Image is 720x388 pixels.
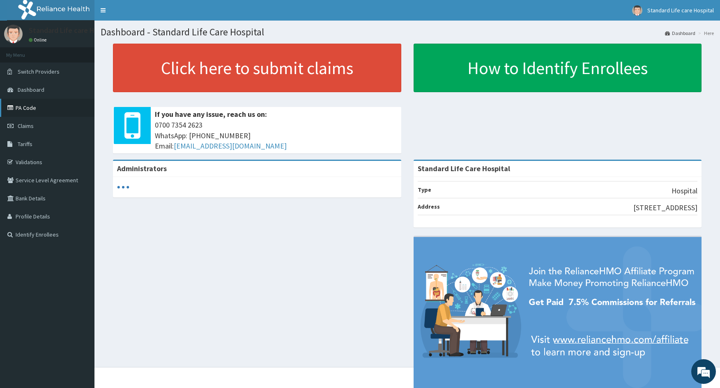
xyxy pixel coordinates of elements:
[29,37,48,43] a: Online
[414,237,702,388] img: provider-team-banner.png
[633,202,697,213] p: [STREET_ADDRESS]
[113,44,401,92] a: Click here to submit claims
[174,141,287,151] a: [EMAIL_ADDRESS][DOMAIN_NAME]
[418,186,431,193] b: Type
[418,164,510,173] strong: Standard Life Care Hospital
[414,44,702,92] a: How to Identify Enrollees
[665,30,695,37] a: Dashboard
[647,7,714,14] span: Standard Life care Hospital
[101,27,714,37] h1: Dashboard - Standard Life Care Hospital
[672,186,697,196] p: Hospital
[155,120,397,151] span: 0700 7354 2623 WhatsApp: [PHONE_NUMBER] Email:
[18,122,34,130] span: Claims
[18,140,32,148] span: Tariffs
[18,68,60,75] span: Switch Providers
[117,181,129,193] svg: audio-loading
[18,86,44,93] span: Dashboard
[29,27,117,34] p: Standard Life care Hospital
[117,164,167,173] b: Administrators
[155,109,267,119] b: If you have any issue, reach us on:
[418,203,440,210] b: Address
[632,5,642,16] img: User Image
[4,25,23,43] img: User Image
[696,30,714,37] li: Here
